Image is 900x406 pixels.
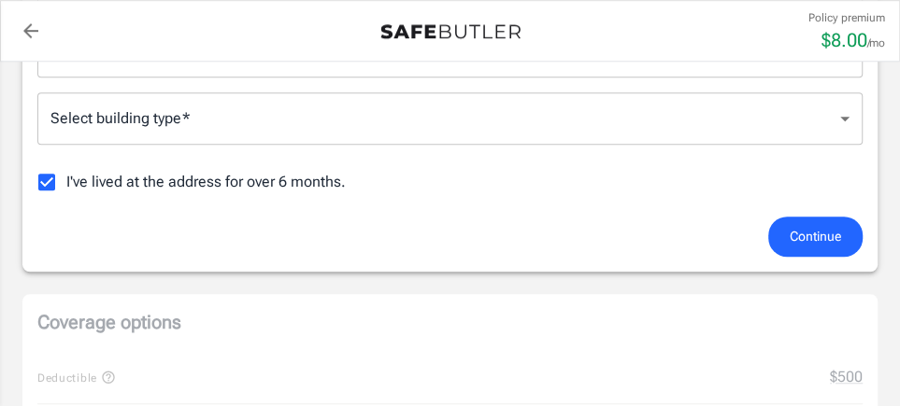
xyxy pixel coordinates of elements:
p: /mo [867,35,885,51]
a: back to quotes [12,12,50,49]
span: I've lived at the address for over 6 months. [66,171,346,193]
span: Continue [790,225,841,248]
p: Policy premium [808,9,885,26]
button: Continue [768,217,863,257]
img: Back to quotes [380,24,521,39]
span: $ 8.00 [821,29,867,51]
